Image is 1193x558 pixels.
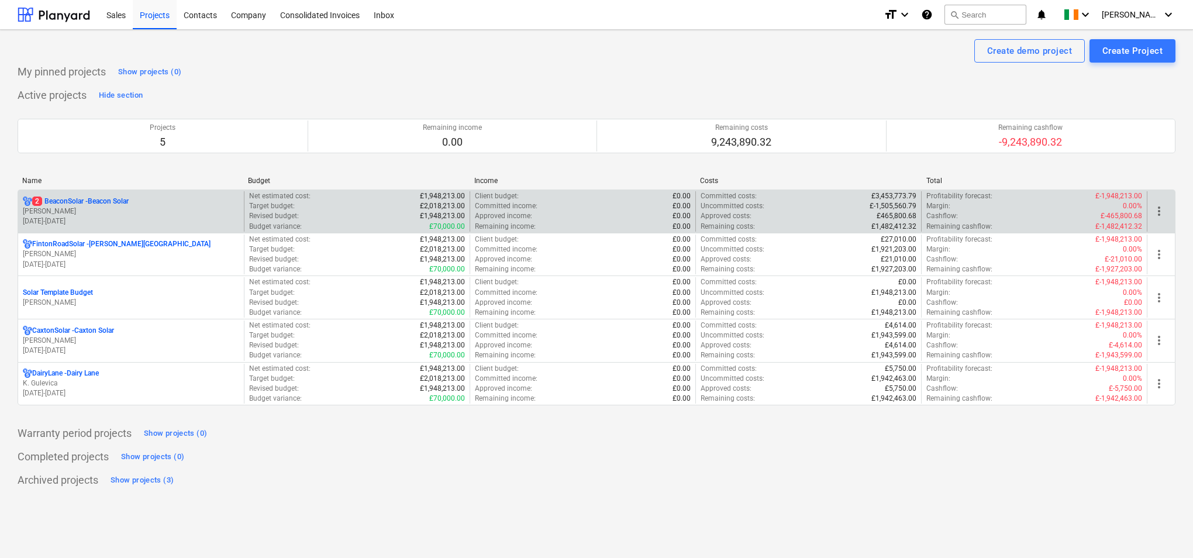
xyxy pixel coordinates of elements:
[871,191,916,201] p: £3,453,773.79
[23,368,32,378] div: Project has multi currencies enabled
[475,384,532,394] p: Approved income :
[1095,350,1142,360] p: £-1,943,599.00
[926,254,958,264] p: Cashflow :
[673,330,691,340] p: £0.00
[118,66,181,79] div: Show projects (0)
[926,321,992,330] p: Profitability forecast :
[974,39,1085,63] button: Create demo project
[871,264,916,274] p: £1,927,203.00
[1095,321,1142,330] p: £-1,948,213.00
[420,244,465,254] p: £2,018,213.00
[249,330,295,340] p: Target budget :
[877,211,916,221] p: £465,800.68
[1105,254,1142,264] p: £-21,010.00
[1123,288,1142,298] p: 0.00%
[108,471,177,490] button: Show projects (3)
[673,394,691,404] p: £0.00
[926,288,950,298] p: Margin :
[871,330,916,340] p: £1,943,599.00
[711,123,771,133] p: Remaining costs
[673,277,691,287] p: £0.00
[420,364,465,374] p: £1,948,213.00
[881,235,916,244] p: £27,010.00
[121,450,184,464] div: Show projects (0)
[475,364,519,374] p: Client budget :
[673,298,691,308] p: £0.00
[23,326,239,356] div: CaxtonSolar -Caxton Solar[PERSON_NAME][DATE]-[DATE]
[475,211,532,221] p: Approved income :
[673,211,691,221] p: £0.00
[885,364,916,374] p: £5,750.00
[898,8,912,22] i: keyboard_arrow_down
[926,277,992,287] p: Profitability forecast :
[701,394,755,404] p: Remaining costs :
[23,239,32,249] div: Project has multi currencies enabled
[1161,8,1175,22] i: keyboard_arrow_down
[701,235,757,244] p: Committed costs :
[141,424,210,443] button: Show projects (0)
[701,288,764,298] p: Uncommitted costs :
[420,191,465,201] p: £1,948,213.00
[429,350,465,360] p: £70,000.00
[150,123,175,133] p: Projects
[249,254,299,264] p: Revised budget :
[926,235,992,244] p: Profitability forecast :
[871,394,916,404] p: £1,942,463.00
[701,254,751,264] p: Approved costs :
[32,239,211,249] p: FintonRoadSolar - [PERSON_NAME][GEOGRAPHIC_DATA]
[115,63,184,81] button: Show projects (0)
[1089,39,1175,63] button: Create Project
[871,350,916,360] p: £1,943,599.00
[1109,384,1142,394] p: £-5,750.00
[926,222,992,232] p: Remaining cashflow :
[475,235,519,244] p: Client budget :
[420,201,465,211] p: £2,018,213.00
[871,308,916,318] p: £1,948,213.00
[475,277,519,287] p: Client budget :
[420,277,465,287] p: £1,948,213.00
[673,350,691,360] p: £0.00
[1152,247,1166,261] span: more_vert
[926,244,950,254] p: Margin :
[701,330,764,340] p: Uncommitted costs :
[673,191,691,201] p: £0.00
[249,288,295,298] p: Target budget :
[249,308,302,318] p: Budget variance :
[926,364,992,374] p: Profitability forecast :
[249,394,302,404] p: Budget variance :
[950,10,959,19] span: search
[420,211,465,221] p: £1,948,213.00
[144,427,207,440] div: Show projects (0)
[701,191,757,201] p: Committed costs :
[1124,298,1142,308] p: £0.00
[701,340,751,350] p: Approved costs :
[475,288,537,298] p: Committed income :
[1095,264,1142,274] p: £-1,927,203.00
[926,191,992,201] p: Profitability forecast :
[32,197,129,206] p: BeaconSolar - Beacon Solar
[884,8,898,22] i: format_size
[249,191,311,201] p: Net estimated cost :
[420,298,465,308] p: £1,948,213.00
[420,330,465,340] p: £2,018,213.00
[921,8,933,22] i: Knowledge base
[23,249,239,259] p: [PERSON_NAME]
[926,211,958,221] p: Cashflow :
[23,197,32,206] div: Project has multi currencies enabled
[475,244,537,254] p: Committed income :
[475,254,532,264] p: Approved income :
[885,384,916,394] p: £5,750.00
[1102,43,1163,58] div: Create Project
[32,197,42,206] span: 2
[898,298,916,308] p: £0.00
[673,264,691,274] p: £0.00
[429,222,465,232] p: £70,000.00
[1123,244,1142,254] p: 0.00%
[701,308,755,318] p: Remaining costs :
[673,321,691,330] p: £0.00
[474,177,691,185] div: Income
[249,222,302,232] p: Budget variance :
[926,350,992,360] p: Remaining cashflow :
[18,473,98,487] p: Archived projects
[249,340,299,350] p: Revised budget :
